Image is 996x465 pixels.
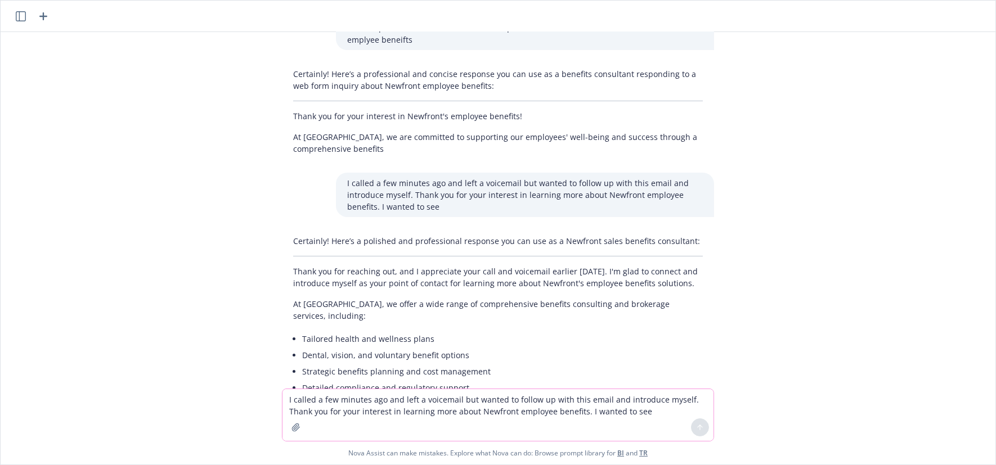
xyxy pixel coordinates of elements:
li: Tailored health and wellness plans [302,331,703,347]
li: Detailed compliance and regulatory support [302,380,703,396]
a: BI [617,448,624,458]
p: I called a few minutes ago and left a voicemail but wanted to follow up with this email and intro... [347,177,703,213]
p: As an expert sales benefits consultant, respond to this web form for iimforatoin on Newfront empl... [347,22,703,46]
li: Strategic benefits planning and cost management [302,363,703,380]
span: Nova Assist can make mistakes. Explore what Nova can do: Browse prompt library for and [5,441,991,464]
a: TR [639,448,648,458]
p: Thank you for reaching out, and I appreciate your call and voicemail earlier [DATE]. I'm glad to ... [293,265,703,289]
li: Dental, vision, and voluntary benefit options [302,347,703,363]
p: At [GEOGRAPHIC_DATA], we are committed to supporting our employees' well-being and success throug... [293,131,703,155]
p: Thank you for your interest in Newfront's employee benefits! [293,110,703,122]
p: Certainly! Here’s a polished and professional response you can use as a Newfront sales benefits c... [293,235,703,247]
p: At [GEOGRAPHIC_DATA], we offer a wide range of comprehensive benefits consulting and brokerage se... [293,298,703,322]
p: Certainly! Here’s a professional and concise response you can use as a benefits consultant respon... [293,68,703,92]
